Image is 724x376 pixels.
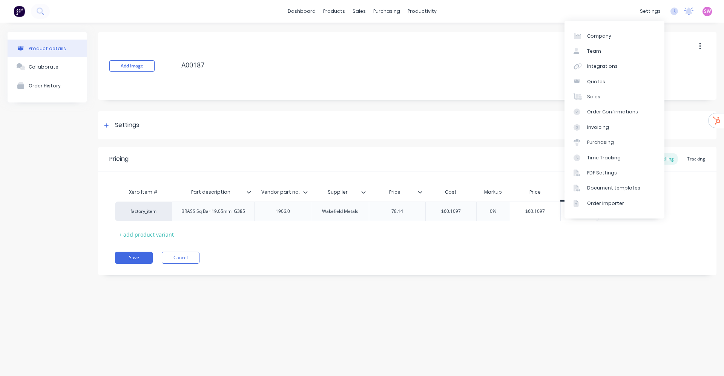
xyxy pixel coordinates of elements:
[587,48,601,55] div: Team
[115,202,599,221] div: factory_itemBRASS Sq Bar 19.05mm G3851906.0Wakefield Metals78.14$60.10970%$60.1097$0.00
[109,60,155,72] button: Add image
[636,6,664,17] div: settings
[254,183,306,202] div: Vendor part no.
[426,202,476,221] div: $60.1097
[564,189,595,196] div: Standard
[29,83,61,89] div: Order History
[172,185,254,200] div: Part description
[162,252,199,264] button: Cancel
[8,76,87,95] button: Order History
[587,185,640,191] div: Document templates
[587,124,609,131] div: Invoicing
[369,183,421,202] div: Price
[264,206,302,216] div: 1906.0
[587,63,618,70] div: Integrations
[115,252,153,264] button: Save
[564,59,664,74] a: Integrations
[370,6,404,17] div: purchasing
[683,153,709,165] div: Tracking
[115,121,139,130] div: Settings
[172,183,250,202] div: Part description
[587,200,624,207] div: Order Importer
[109,154,129,164] div: Pricing
[311,183,364,202] div: Supplier
[564,165,664,180] a: PDF Settings
[564,135,664,150] a: Purchasing
[379,206,416,216] div: 78.14
[564,196,664,211] a: Order Importer
[704,8,711,15] span: SW
[587,33,611,40] div: Company
[14,6,25,17] img: Factory
[510,202,561,221] div: $60.1097
[561,202,598,221] div: $0.00
[564,89,664,104] a: Sales
[404,6,440,17] div: productivity
[175,206,251,216] div: BRASS Sq Bar 19.05mm G385
[369,185,425,200] div: Price
[319,6,349,17] div: products
[115,185,172,200] div: Xero Item #
[564,150,664,165] a: Time Tracking
[510,185,561,200] div: Price
[8,40,87,57] button: Product details
[587,109,638,115] div: Order Confirmations
[178,56,654,74] textarea: A00187
[564,120,664,135] a: Invoicing
[564,180,664,196] a: Document templates
[564,74,664,89] a: Quotes
[587,139,614,146] div: Purchasing
[311,185,369,200] div: Supplier
[564,104,664,119] a: Order Confirmations
[29,46,66,51] div: Product details
[564,44,664,59] a: Team
[316,206,364,216] div: Wakefield Metals
[587,93,600,100] div: Sales
[115,229,178,240] div: + add product variant
[587,170,617,176] div: PDF Settings
[474,202,512,221] div: 0%
[29,64,58,70] div: Collaborate
[656,153,678,165] div: Selling
[349,6,370,17] div: sales
[8,57,87,76] button: Collaborate
[284,6,319,17] a: dashboard
[587,154,621,161] div: Time Tracking
[254,185,311,200] div: Vendor part no.
[425,185,476,200] div: Cost
[587,78,605,85] div: Quotes
[123,208,164,215] div: factory_item
[476,185,510,200] div: Markup
[564,28,664,43] a: Company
